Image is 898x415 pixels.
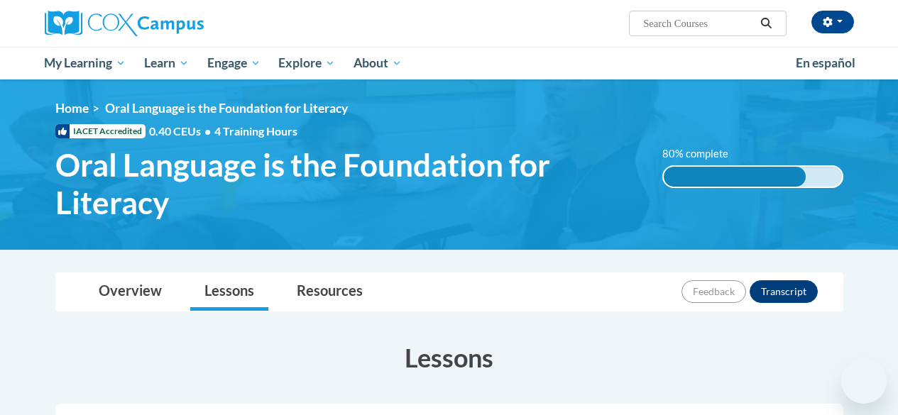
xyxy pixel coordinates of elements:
[344,47,411,79] a: About
[149,123,214,139] span: 0.40 CEUs
[144,55,189,72] span: Learn
[35,47,136,79] a: My Learning
[841,358,887,404] iframe: Button to launch messaging window
[135,47,198,79] a: Learn
[283,273,377,311] a: Resources
[105,101,348,116] span: Oral Language is the Foundation for Literacy
[269,47,344,79] a: Explore
[642,15,755,32] input: Search Courses
[34,47,865,79] div: Main menu
[207,55,261,72] span: Engage
[84,273,176,311] a: Overview
[45,11,204,36] img: Cox Campus
[278,55,335,72] span: Explore
[55,146,641,221] span: Oral Language is the Foundation for Literacy
[750,280,818,303] button: Transcript
[55,340,843,375] h3: Lessons
[198,47,270,79] a: Engage
[796,55,855,70] span: En español
[787,48,865,78] a: En español
[811,11,854,33] button: Account Settings
[664,167,806,187] div: 80% complete
[214,124,297,138] span: 4 Training Hours
[190,273,268,311] a: Lessons
[55,124,146,138] span: IACET Accredited
[55,101,89,116] a: Home
[204,124,211,138] span: •
[354,55,402,72] span: About
[755,15,777,32] button: Search
[45,11,300,36] a: Cox Campus
[44,55,126,72] span: My Learning
[681,280,746,303] button: Feedback
[662,146,744,162] label: 80% complete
